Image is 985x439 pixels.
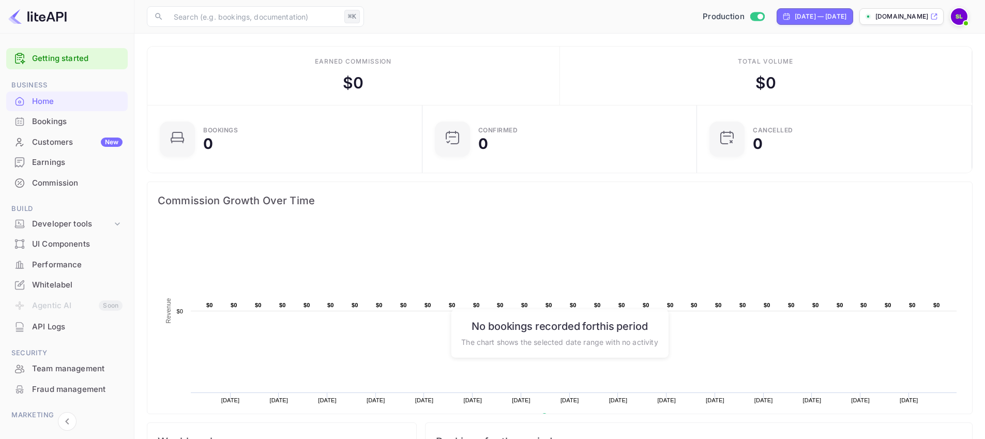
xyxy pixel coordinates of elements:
div: 0 [203,137,213,151]
a: Team management [6,359,128,378]
span: Commission Growth Over Time [158,192,962,209]
text: $0 [594,302,601,308]
div: Commission [32,177,123,189]
text: $0 [425,302,431,308]
text: $0 [545,302,552,308]
text: $0 [449,302,456,308]
text: [DATE] [560,397,579,403]
text: $0 [473,302,480,308]
div: Earned commission [315,57,391,66]
div: UI Components [32,238,123,250]
text: $0 [327,302,334,308]
button: Collapse navigation [58,412,77,431]
div: Bookings [203,127,238,133]
text: Revenue [551,413,578,420]
div: Switch to Sandbox mode [699,11,768,23]
div: Fraud management [6,380,128,400]
span: Security [6,347,128,359]
text: $0 [909,302,916,308]
text: Revenue [165,298,172,323]
div: Fraud management [32,384,123,396]
text: $0 [764,302,770,308]
div: Vouchers [32,426,123,437]
text: $0 [837,302,843,308]
div: ⌘K [344,10,360,23]
div: Earnings [6,153,128,173]
div: $ 0 [343,71,363,95]
text: [DATE] [754,397,773,403]
text: $0 [279,302,286,308]
text: $0 [885,302,891,308]
div: 0 [753,137,763,151]
div: Customers [32,137,123,148]
span: Production [703,11,745,23]
a: Commission [6,173,128,192]
div: CustomersNew [6,132,128,153]
text: $0 [570,302,577,308]
a: Bookings [6,112,128,131]
text: [DATE] [463,397,482,403]
text: [DATE] [900,397,918,403]
div: Commission [6,173,128,193]
a: UI Components [6,234,128,253]
a: Home [6,92,128,111]
text: $0 [715,302,722,308]
div: Developer tools [32,218,112,230]
div: API Logs [6,317,128,337]
div: Performance [32,259,123,271]
div: Developer tools [6,215,128,233]
text: $0 [739,302,746,308]
text: $0 [667,302,674,308]
img: Shri Lildharrie [951,8,967,25]
text: $0 [304,302,310,308]
p: [DOMAIN_NAME] [875,12,928,21]
div: UI Components [6,234,128,254]
text: $0 [497,302,504,308]
text: $0 [812,302,819,308]
a: Fraud management [6,380,128,399]
text: [DATE] [318,397,337,403]
text: [DATE] [367,397,385,403]
div: Total volume [738,57,793,66]
div: $ 0 [755,71,776,95]
div: Team management [6,359,128,379]
span: Business [6,80,128,91]
text: [DATE] [221,397,240,403]
div: Earnings [32,157,123,169]
div: [DATE] — [DATE] [795,12,846,21]
text: $0 [376,302,383,308]
a: Performance [6,255,128,274]
h6: No bookings recorded for this period [461,320,658,332]
div: Team management [32,363,123,375]
span: Marketing [6,410,128,421]
a: Whitelabel [6,275,128,294]
text: $0 [788,302,795,308]
text: $0 [206,302,213,308]
text: $0 [521,302,528,308]
text: [DATE] [512,397,531,403]
a: Getting started [32,53,123,65]
div: Bookings [6,112,128,132]
span: Build [6,203,128,215]
div: Getting started [6,48,128,69]
div: Whitelabel [32,279,123,291]
div: Home [32,96,123,108]
img: LiteAPI logo [8,8,67,25]
div: 0 [478,137,488,151]
p: The chart shows the selected date range with no activity [461,336,658,347]
text: [DATE] [706,397,724,403]
div: Bookings [32,116,123,128]
div: Home [6,92,128,112]
div: New [101,138,123,147]
text: $0 [231,302,237,308]
div: Whitelabel [6,275,128,295]
div: CANCELLED [753,127,793,133]
text: [DATE] [270,397,289,403]
a: CustomersNew [6,132,128,152]
text: $0 [933,302,940,308]
text: $0 [255,302,262,308]
a: Earnings [6,153,128,172]
text: $0 [691,302,698,308]
text: $0 [176,308,183,314]
div: API Logs [32,321,123,333]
